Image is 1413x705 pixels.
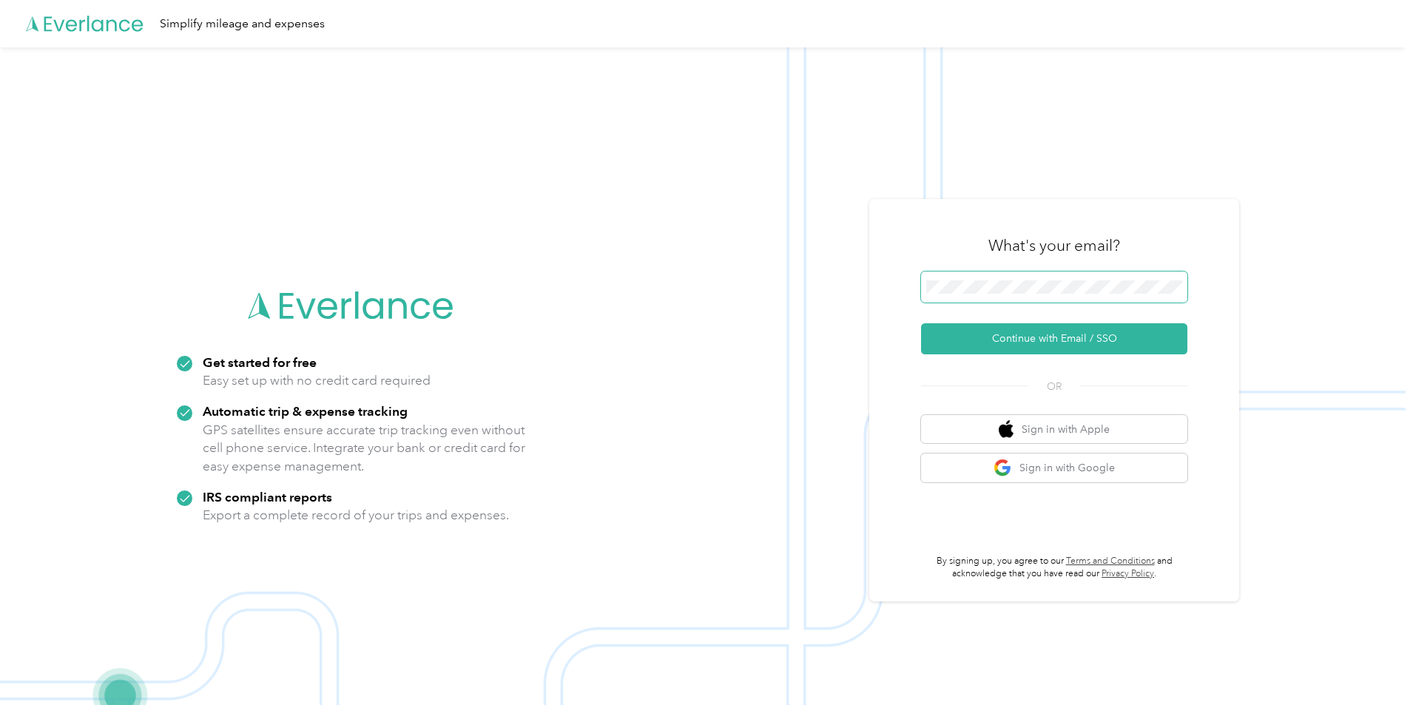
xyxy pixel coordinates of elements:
a: Terms and Conditions [1066,556,1155,567]
p: Easy set up with no credit card required [203,371,431,390]
button: apple logoSign in with Apple [921,415,1187,444]
button: google logoSign in with Google [921,453,1187,482]
img: apple logo [999,420,1014,439]
p: By signing up, you agree to our and acknowledge that you have read our . [921,555,1187,581]
a: Privacy Policy [1102,568,1154,579]
strong: Get started for free [203,354,317,370]
p: Export a complete record of your trips and expenses. [203,506,509,524]
h3: What's your email? [988,235,1120,256]
img: google logo [994,459,1012,477]
div: Simplify mileage and expenses [160,15,325,33]
button: Continue with Email / SSO [921,323,1187,354]
strong: IRS compliant reports [203,489,332,505]
strong: Automatic trip & expense tracking [203,403,408,419]
span: OR [1028,379,1080,394]
p: GPS satellites ensure accurate trip tracking even without cell phone service. Integrate your bank... [203,421,526,476]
